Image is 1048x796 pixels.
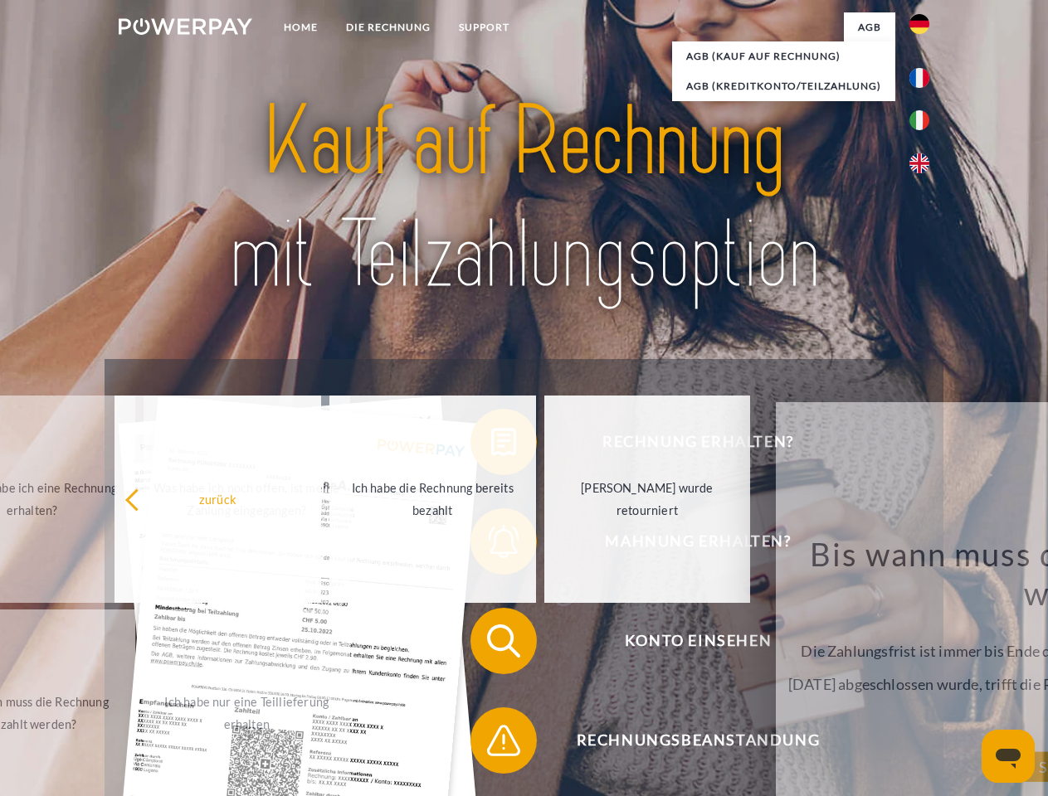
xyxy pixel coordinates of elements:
[909,110,929,130] img: it
[909,68,929,88] img: fr
[495,608,901,674] span: Konto einsehen
[495,707,901,774] span: Rechnungsbeanstandung
[124,488,311,510] div: zurück
[982,730,1035,783] iframe: Schaltfläche zum Öffnen des Messaging-Fensters
[483,620,524,662] img: qb_search.svg
[554,477,741,522] div: [PERSON_NAME] wurde retourniert
[158,80,890,318] img: title-powerpay_de.svg
[470,707,902,774] button: Rechnungsbeanstandung
[154,691,340,735] div: Ich habe nur eine Teillieferung erhalten
[483,720,524,761] img: qb_warning.svg
[119,18,252,35] img: logo-powerpay-white.svg
[672,41,895,71] a: AGB (Kauf auf Rechnung)
[339,477,526,522] div: Ich habe die Rechnung bereits bezahlt
[909,153,929,173] img: en
[844,12,895,42] a: agb
[332,12,445,42] a: DIE RECHNUNG
[270,12,332,42] a: Home
[470,608,902,674] button: Konto einsehen
[445,12,524,42] a: SUPPORT
[672,71,895,101] a: AGB (Kreditkonto/Teilzahlung)
[909,14,929,34] img: de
